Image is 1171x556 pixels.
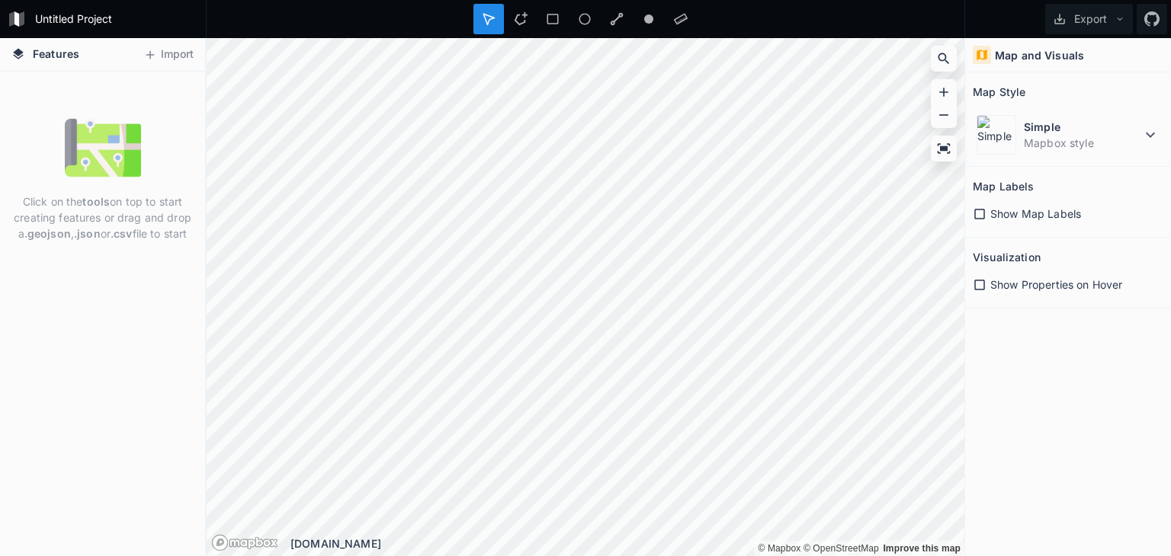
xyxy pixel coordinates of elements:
img: Simple [977,115,1016,155]
a: Mapbox [758,543,800,554]
h2: Visualization [973,245,1041,269]
h4: Map and Visuals [995,47,1084,63]
span: Show Properties on Hover [990,276,1122,292]
strong: .geojson [24,227,71,240]
strong: .csv [111,227,133,240]
dt: Simple [1024,119,1141,135]
p: Click on the on top to start creating features or drag and drop a , or file to start [11,193,194,241]
div: [DOMAIN_NAME] [290,535,964,551]
strong: .json [74,227,101,240]
a: OpenStreetMap [804,543,879,554]
a: Map feedback [883,543,961,554]
dd: Mapbox style [1024,135,1141,151]
strong: tools [82,195,110,208]
button: Import [136,43,201,67]
img: empty [65,110,141,186]
span: Show Map Labels [990,206,1081,222]
h2: Map Labels [973,174,1034,198]
button: Export [1045,4,1133,34]
h2: Map Style [973,80,1025,104]
a: Mapbox logo [211,534,278,551]
span: Features [33,46,79,62]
